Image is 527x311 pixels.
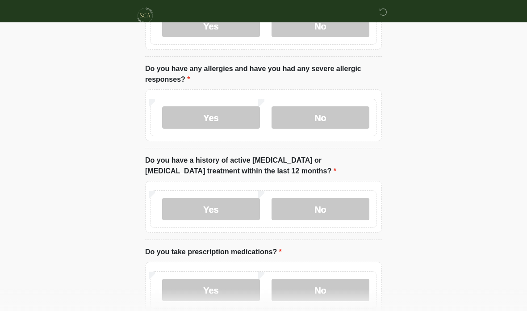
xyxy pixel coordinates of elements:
img: Skinchic Dallas Logo [136,7,154,25]
label: No [272,279,369,301]
label: Do you have any allergies and have you had any severe allergic responses? [145,63,382,85]
label: Do you take prescription medications? [145,247,282,257]
label: Yes [162,279,260,301]
label: Yes [162,106,260,129]
label: No [272,106,369,129]
label: Do you have a history of active [MEDICAL_DATA] or [MEDICAL_DATA] treatment within the last 12 mon... [145,155,382,177]
label: No [272,198,369,220]
label: Yes [162,198,260,220]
